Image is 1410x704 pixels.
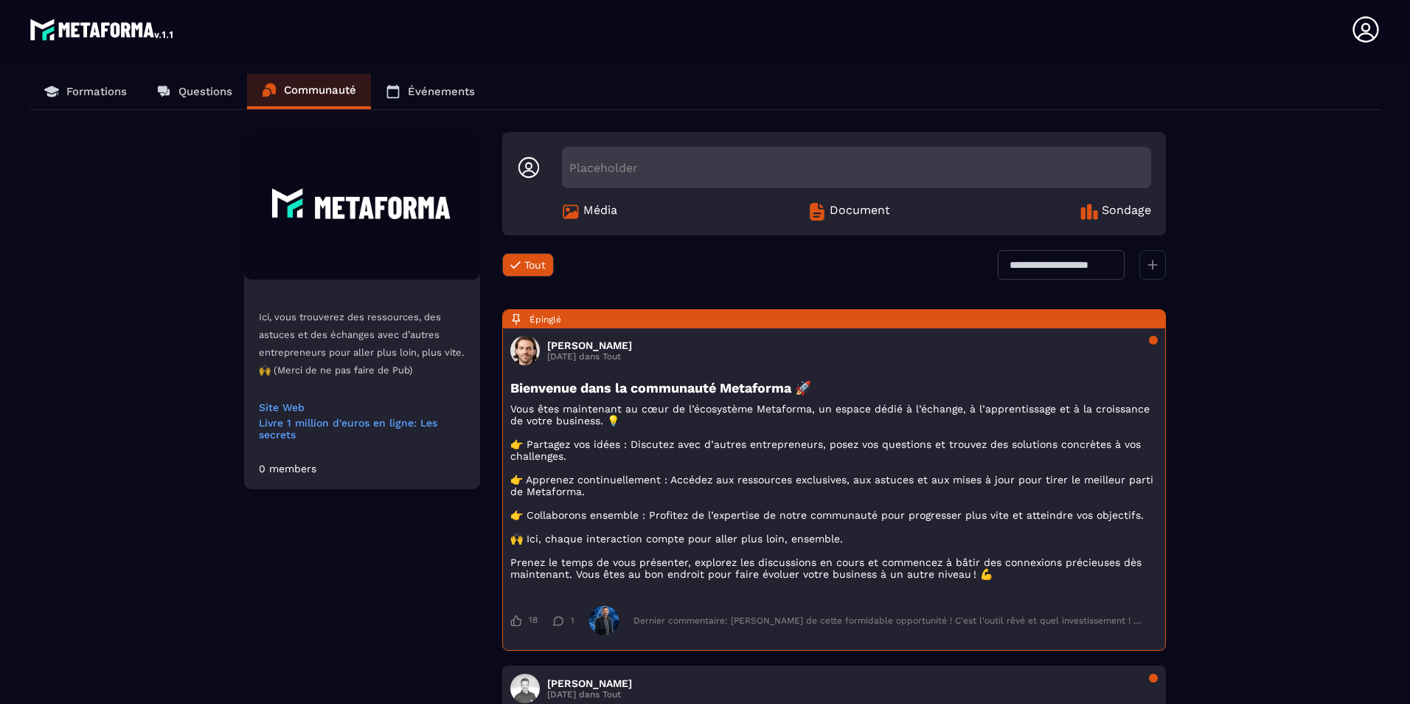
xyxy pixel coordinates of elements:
a: Événements [371,74,490,109]
span: Tout [524,259,546,271]
div: Placeholder [562,147,1151,188]
span: 1 [571,615,574,626]
div: Dernier commentaire: [PERSON_NAME] de cette formidable opportunité ! C'est l'outil rêvé et quel i... [633,615,1143,626]
span: Sondage [1102,203,1151,221]
a: Livre 1 million d'euros en ligne: Les secrets [259,417,465,441]
p: Ici, vous trouverez des ressources, des astuces et des échanges avec d’autres entrepreneurs pour ... [259,308,465,379]
a: Questions [142,74,247,109]
img: logo [29,15,176,44]
span: 18 [529,615,538,627]
p: Vous êtes maintenant au cœur de l’écosystème Metaforma, un espace dédié à l’échange, à l’apprenti... [510,403,1158,580]
span: Épinglé [529,314,561,325]
a: Communauté [247,74,371,109]
h3: [PERSON_NAME] [547,339,632,351]
p: Questions [178,85,232,98]
span: Média [583,203,617,221]
span: Document [830,203,890,221]
p: Formations [66,85,127,98]
p: [DATE] dans Tout [547,689,632,700]
a: Formations [29,74,142,109]
a: Site Web [259,401,465,413]
h3: Bienvenue dans la communauté Metaforma 🚀 [510,380,1158,396]
img: Community background [244,132,480,280]
p: Événements [408,85,475,98]
p: Communauté [284,83,356,97]
div: 0 members [259,463,316,474]
h3: [PERSON_NAME] [547,677,632,689]
p: [DATE] dans Tout [547,351,632,362]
